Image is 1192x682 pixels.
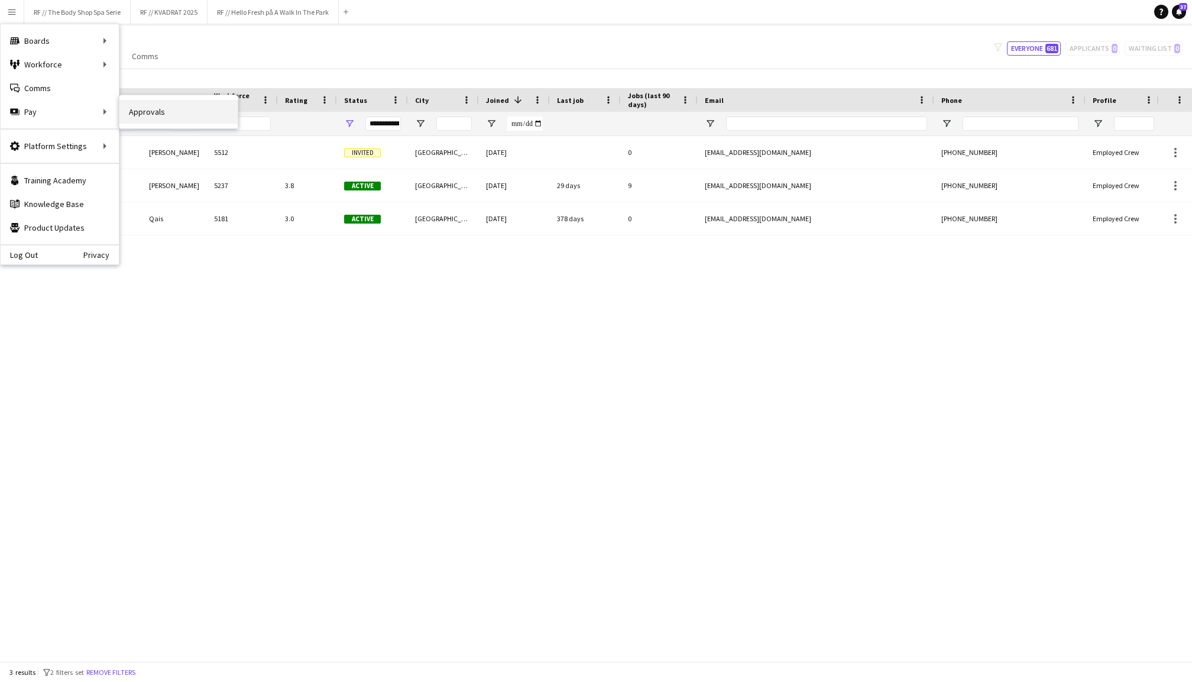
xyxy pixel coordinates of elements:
[621,169,698,202] div: 9
[1,250,38,260] a: Log Out
[705,118,715,129] button: Open Filter Menu
[507,117,543,131] input: Joined Filter Input
[550,169,621,202] div: 29 days
[479,136,550,169] div: [DATE]
[1,169,119,192] a: Training Academy
[344,118,355,129] button: Open Filter Menu
[344,148,381,157] span: Invited
[963,117,1078,131] input: Phone Filter Input
[83,250,119,260] a: Privacy
[1,134,119,158] div: Platform Settings
[408,169,479,202] div: [GEOGRAPHIC_DATA]
[208,1,339,24] button: RF // Hello Fresh på A Walk In The Park
[934,202,1086,235] div: [PHONE_NUMBER]
[479,169,550,202] div: [DATE]
[698,169,934,202] div: [EMAIL_ADDRESS][DOMAIN_NAME]
[84,666,138,679] button: Remove filters
[621,202,698,235] div: 0
[408,136,479,169] div: [GEOGRAPHIC_DATA]
[621,136,698,169] div: 0
[278,169,337,202] div: 3.8
[1,76,119,100] a: Comms
[132,51,158,62] span: Comms
[1093,118,1103,129] button: Open Filter Menu
[1114,117,1154,131] input: Profile Filter Input
[1179,3,1187,11] span: 37
[127,49,163,64] a: Comms
[131,1,208,24] button: RF // KVADRAT 2025
[1007,41,1061,56] button: Everyone681
[698,136,934,169] div: [EMAIL_ADDRESS][DOMAIN_NAME]
[1093,96,1116,105] span: Profile
[278,202,337,235] div: 3.0
[1,100,119,124] div: Pay
[415,96,429,105] span: City
[207,169,278,202] div: 5237
[726,117,927,131] input: Email Filter Input
[142,202,207,235] div: Qais
[479,202,550,235] div: [DATE]
[1,216,119,240] a: Product Updates
[550,202,621,235] div: 378 days
[1,53,119,76] div: Workforce
[1,192,119,216] a: Knowledge Base
[344,182,381,190] span: Active
[24,1,131,24] button: RF // The Body Shop Spa Serie
[941,118,952,129] button: Open Filter Menu
[1086,202,1161,235] div: Employed Crew
[285,96,307,105] span: Rating
[486,118,497,129] button: Open Filter Menu
[1086,169,1161,202] div: Employed Crew
[557,96,584,105] span: Last job
[1086,136,1161,169] div: Employed Crew
[1172,5,1186,19] a: 37
[705,96,724,105] span: Email
[344,96,367,105] span: Status
[698,202,934,235] div: [EMAIL_ADDRESS][DOMAIN_NAME]
[344,215,381,224] span: Active
[934,169,1086,202] div: [PHONE_NUMBER]
[207,202,278,235] div: 5181
[486,96,509,105] span: Joined
[408,202,479,235] div: [GEOGRAPHIC_DATA]
[941,96,962,105] span: Phone
[50,668,84,677] span: 2 filters set
[415,118,426,129] button: Open Filter Menu
[207,136,278,169] div: 5512
[235,117,271,131] input: Workforce ID Filter Input
[436,117,472,131] input: City Filter Input
[934,136,1086,169] div: [PHONE_NUMBER]
[628,91,676,109] span: Jobs (last 90 days)
[119,100,238,124] a: Approvals
[142,169,207,202] div: [PERSON_NAME]
[214,91,257,109] span: Workforce ID
[142,136,207,169] div: [PERSON_NAME]
[1,29,119,53] div: Boards
[1045,44,1058,53] span: 681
